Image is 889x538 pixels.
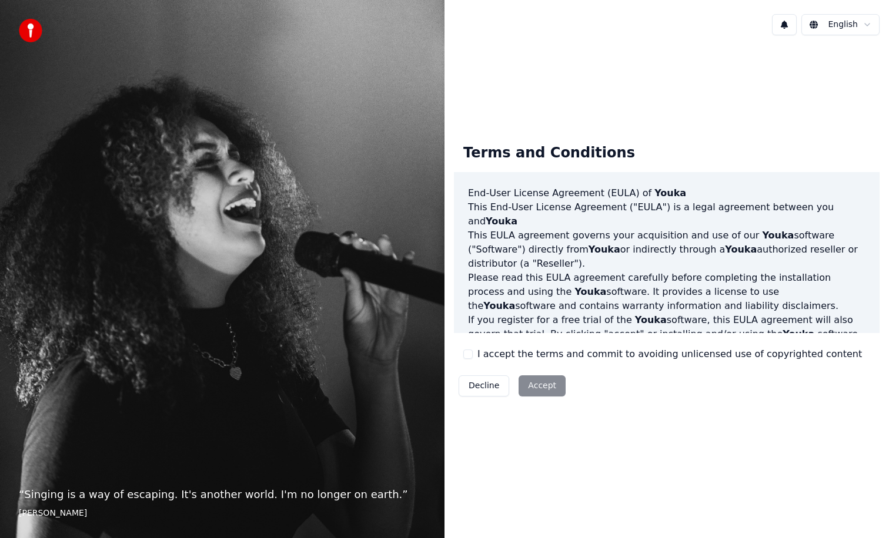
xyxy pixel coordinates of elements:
span: Youka [635,314,667,325]
div: Terms and Conditions [454,134,644,172]
p: Please read this EULA agreement carefully before completing the installation process and using th... [468,271,865,313]
p: If you register for a free trial of the software, this EULA agreement will also govern that trial... [468,313,865,369]
footer: [PERSON_NAME] [19,507,426,519]
img: youka [19,19,42,42]
p: “ Singing is a way of escaping. It's another world. I'm no longer on earth. ” [19,486,426,503]
span: Youka [783,328,814,339]
span: Youka [589,244,620,255]
h3: End-User License Agreement (EULA) of [468,186,865,200]
span: Youka [654,187,686,199]
span: Youka [483,300,515,311]
p: This End-User License Agreement ("EULA") is a legal agreement between you and [468,200,865,228]
span: Youka [762,230,794,241]
label: I accept the terms and commit to avoiding unlicensed use of copyrighted content [477,347,862,361]
span: Youka [486,216,517,227]
span: Youka [725,244,757,255]
span: Youka [574,286,606,297]
button: Decline [459,375,509,396]
p: This EULA agreement governs your acquisition and use of our software ("Software") directly from o... [468,228,865,271]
